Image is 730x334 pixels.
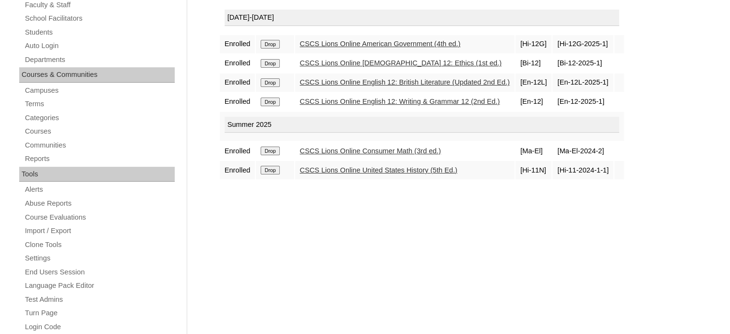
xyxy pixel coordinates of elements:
a: Turn Page [24,307,175,319]
div: Tools [19,167,175,182]
td: Enrolled [220,142,255,160]
div: [DATE]-[DATE] [225,10,620,26]
a: Courses [24,125,175,137]
a: Test Admins [24,294,175,306]
td: [Bi-12] [515,54,551,73]
a: Import / Export [24,225,175,237]
input: Drop [261,59,279,68]
td: Enrolled [220,74,255,92]
td: [Ma-El-2024-2] [552,142,613,160]
a: Categories [24,112,175,124]
a: CSCS Lions Online United States History (5th Ed.) [300,166,457,174]
a: Auto Login [24,40,175,52]
td: [Ma-El] [515,142,551,160]
td: [Hi-12G-2025-1] [552,35,613,53]
td: [Hi-12G] [515,35,551,53]
input: Drop [261,40,279,49]
a: Alerts [24,184,175,196]
a: CSCS Lions Online American Government (4th ed.) [300,40,461,48]
td: [Hi-11-2024-1-1] [552,161,613,179]
a: Abuse Reports [24,198,175,210]
a: Departments [24,54,175,66]
a: Campuses [24,85,175,97]
td: Enrolled [220,93,255,111]
a: Communities [24,139,175,151]
td: [En-12L-2025-1] [552,74,613,92]
a: Clone Tools [24,239,175,251]
a: Login Code [24,321,175,333]
td: [En-12-2025-1] [552,93,613,111]
a: CSCS Lions Online English 12: Writing & Grammar 12 (2nd Ed.) [300,98,500,105]
td: [Hi-11N] [515,161,551,179]
input: Drop [261,166,279,174]
a: Language Pack Editor [24,280,175,292]
a: CSCS Lions Online English 12: British Literature (Updated 2nd Ed.) [300,78,510,86]
input: Drop [261,78,279,87]
input: Drop [261,98,279,106]
a: Course Evaluations [24,211,175,223]
td: Enrolled [220,54,255,73]
a: End Users Session [24,266,175,278]
a: CSCS Lions Online Consumer Math (3rd ed.) [300,147,441,155]
div: Courses & Communities [19,67,175,83]
div: Summer 2025 [225,117,620,133]
input: Drop [261,147,279,155]
td: Enrolled [220,35,255,53]
a: Settings [24,252,175,264]
a: CSCS Lions Online [DEMOGRAPHIC_DATA] 12: Ethics (1st ed.) [300,59,502,67]
a: School Facilitators [24,12,175,25]
a: Terms [24,98,175,110]
td: [En-12] [515,93,551,111]
td: [En-12L] [515,74,551,92]
td: Enrolled [220,161,255,179]
td: [Bi-12-2025-1] [552,54,613,73]
a: Students [24,26,175,38]
a: Reports [24,153,175,165]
